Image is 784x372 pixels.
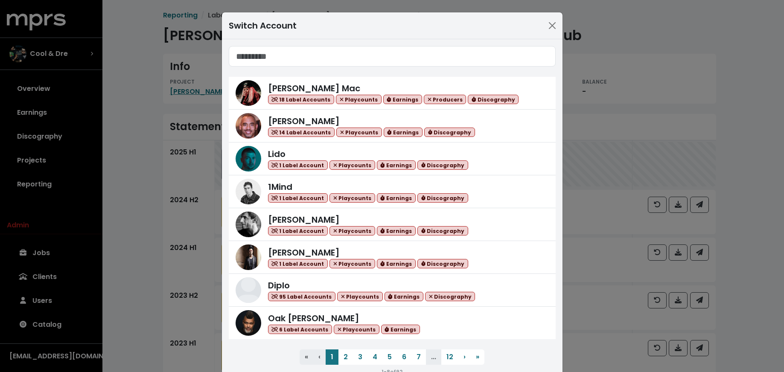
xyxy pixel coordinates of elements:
a: Oak FelderOak [PERSON_NAME] 6 Label Accounts Playcounts Earnings [229,307,556,339]
button: 1 [326,349,338,365]
img: 1Mind [236,179,261,204]
span: Earnings [383,95,422,105]
a: Keegan Mac[PERSON_NAME] Mac 18 Label Accounts Playcounts Earnings Producers Discography [229,77,556,110]
span: Discography [468,95,519,105]
a: Adam Anders[PERSON_NAME] 1 Label Account Playcounts Earnings Discography [229,241,556,274]
img: Vic Dimotsis [236,212,261,237]
span: 95 Label Accounts [268,292,336,302]
button: 4 [367,349,382,365]
button: 7 [411,349,426,365]
span: 14 Label Accounts [268,128,335,137]
span: Lido [268,148,286,160]
span: Earnings [377,160,416,170]
span: [PERSON_NAME] Mac [268,82,360,94]
button: 2 [338,349,353,365]
a: LidoLido 1 Label Account Playcounts Earnings Discography [229,142,556,175]
span: Discography [417,193,468,203]
span: Playcounts [329,160,375,170]
span: Earnings [385,292,423,302]
span: 1Mind [268,181,292,193]
span: Playcounts [334,325,379,334]
span: Discography [417,160,468,170]
span: Playcounts [337,292,383,302]
span: Playcounts [329,259,375,269]
span: Discography [425,292,475,302]
img: Adam Anders [236,244,261,270]
input: Search accounts [229,46,556,67]
span: Earnings [384,128,423,137]
span: Oak [PERSON_NAME] [268,312,359,324]
span: Discography [417,259,468,269]
button: Close [545,19,559,32]
span: Playcounts [329,226,375,236]
span: Producers [424,95,466,105]
span: Earnings [381,325,420,334]
span: Earnings [377,193,416,203]
a: DiploDiplo 95 Label Accounts Playcounts Earnings Discography [229,274,556,307]
div: Switch Account [229,19,297,32]
button: 5 [382,349,397,365]
span: [PERSON_NAME] [268,247,340,259]
span: Discography [417,226,468,236]
span: [PERSON_NAME] [268,214,340,226]
span: 1 Label Account [268,193,328,203]
span: 1 Label Account [268,160,328,170]
img: Oak Felder [236,310,261,336]
img: Keegan Mac [236,80,261,106]
img: Lido [236,146,261,171]
img: Harvey Mason Jr [236,113,261,139]
span: Diplo [268,279,290,291]
a: Harvey Mason Jr[PERSON_NAME] 14 Label Accounts Playcounts Earnings Discography [229,110,556,142]
span: › [463,352,466,362]
span: Earnings [377,259,416,269]
span: 1 Label Account [268,226,328,236]
span: Playcounts [336,128,382,137]
button: 3 [353,349,367,365]
a: Vic Dimotsis[PERSON_NAME] 1 Label Account Playcounts Earnings Discography [229,208,556,241]
button: 12 [441,349,458,365]
span: Earnings [377,226,416,236]
button: 6 [397,349,411,365]
span: 6 Label Accounts [268,325,332,334]
span: Playcounts [329,193,375,203]
span: Playcounts [336,95,382,105]
span: [PERSON_NAME] [268,115,340,127]
span: 1 Label Account [268,259,328,269]
span: 18 Label Accounts [268,95,335,105]
a: 1Mind1Mind 1 Label Account Playcounts Earnings Discography [229,175,556,208]
span: » [476,352,479,362]
img: Diplo [236,277,261,303]
span: Discography [424,128,475,137]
